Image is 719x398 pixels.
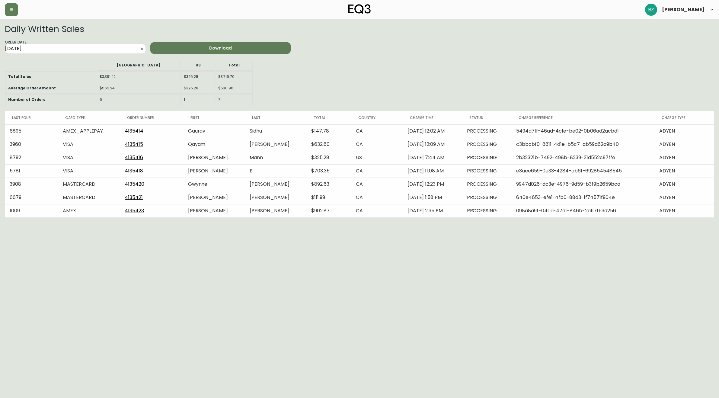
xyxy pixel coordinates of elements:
[306,111,351,124] th: Total
[216,94,252,105] td: 7
[306,151,351,164] td: $325.28
[183,124,245,138] td: Gaurav
[245,178,306,191] td: [PERSON_NAME]
[245,191,306,204] td: [PERSON_NAME]
[403,124,462,138] td: [DATE] 12:02 AM
[306,191,351,204] td: $111.99
[125,154,143,161] a: 4135416
[654,151,714,164] td: ADYEN
[150,42,291,54] button: Download
[245,138,306,151] td: [PERSON_NAME]
[8,74,31,79] b: Total Sales
[216,83,252,94] td: $530.96
[8,85,56,91] b: Average Order Amount
[8,97,45,102] b: Number of Orders
[5,178,58,191] td: 3908
[97,83,181,94] td: $565.24
[58,124,120,138] td: AMEX_APPLEPAY
[654,204,714,217] td: ADYEN
[5,164,58,178] td: 5781
[125,194,143,201] a: 4135421
[183,151,245,164] td: [PERSON_NAME]
[5,124,58,138] td: 6895
[351,191,403,204] td: CA
[181,94,215,105] td: 1
[181,83,215,94] td: $325.28
[462,191,511,204] td: PROCESSING
[183,178,245,191] td: Gwynne
[511,138,654,151] td: c3bbcbf0-8811-4d1e-b5c7-ab59a62a9b40
[511,178,654,191] td: 9947d026-dc3e-4976-9d59-b3f9b2659bca
[58,204,120,217] td: AMEX
[125,127,143,134] a: 4135414
[97,71,181,82] td: $3,391.42
[654,111,714,124] th: Charge Type
[125,181,144,188] a: 4135420
[58,138,120,151] td: VISA
[654,178,714,191] td: ADYEN
[58,178,120,191] td: MASTERCARD
[183,191,245,204] td: [PERSON_NAME]
[245,111,306,124] th: Last
[216,71,252,82] td: $3,716.70
[5,204,58,217] td: 1009
[654,164,714,178] td: ADYEN
[351,164,403,178] td: CA
[306,204,351,217] td: $902.87
[5,191,58,204] td: 6679
[5,138,58,151] td: 3960
[155,44,286,52] span: Download
[5,24,436,34] h2: Daily Written Sales
[58,164,120,178] td: VISA
[97,94,181,105] td: 6
[511,151,654,164] td: 2b32321b-7492-498b-8239-21d552c97ffe
[120,111,183,124] th: Order Number
[306,164,351,178] td: $703.35
[654,138,714,151] td: ADYEN
[403,164,462,178] td: [DATE] 11:08 AM
[306,138,351,151] td: $632.80
[216,60,252,71] th: Total
[654,191,714,204] td: ADYEN
[511,191,654,204] td: 640e4653-efe1-4fb0-88d3-1f74571f904e
[403,178,462,191] td: [DATE] 12:23 PM
[351,204,403,217] td: CA
[351,124,403,138] td: CA
[5,44,136,54] input: mm/dd/yyyy
[511,164,654,178] td: e3aee659-0e33-4284-ab6f-692854548545
[511,124,654,138] td: 5494d71f-46ad-4c1e-be02-0b06ad2acbd1
[462,151,511,164] td: PROCESSING
[183,111,245,124] th: First
[125,141,143,148] a: 4135415
[462,138,511,151] td: PROCESSING
[5,111,58,124] th: Last Four
[58,111,120,124] th: Card Type
[403,151,462,164] td: [DATE] 7:44 AM
[462,111,511,124] th: Status
[511,204,654,217] td: 098a8a9f-040a-47d1-846b-2a117f53d256
[662,7,705,12] span: [PERSON_NAME]
[462,124,511,138] td: PROCESSING
[183,164,245,178] td: [PERSON_NAME]
[645,4,657,16] img: 603957c962080f772e6770b96f84fb5c
[403,191,462,204] td: [DATE] 1:58 PM
[245,164,306,178] td: B
[183,204,245,217] td: [PERSON_NAME]
[351,111,403,124] th: Country
[245,204,306,217] td: [PERSON_NAME]
[5,151,58,164] td: 8792
[462,164,511,178] td: PROCESSING
[306,124,351,138] td: $147.78
[403,204,462,217] td: [DATE] 2:35 PM
[462,178,511,191] td: PROCESSING
[403,111,462,124] th: Charge Time
[351,138,403,151] td: CA
[403,138,462,151] td: [DATE] 12:09 AM
[181,71,215,82] td: $325.28
[245,124,306,138] td: Sidhu
[58,151,120,164] td: VISA
[462,204,511,217] td: PROCESSING
[351,178,403,191] td: CA
[183,138,245,151] td: Qayam
[125,167,143,174] a: 4135418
